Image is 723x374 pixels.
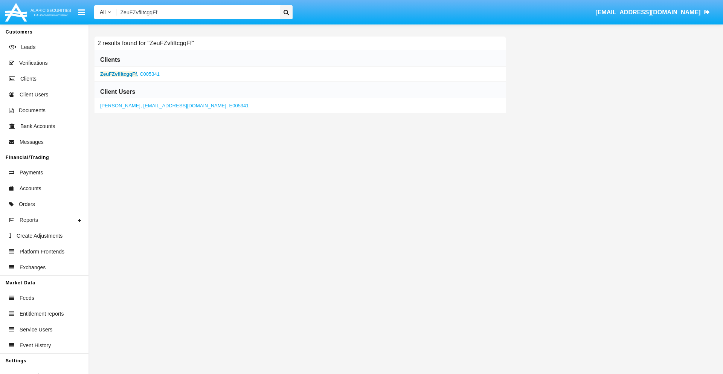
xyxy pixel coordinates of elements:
span: Documents [19,107,46,114]
span: Accounts [20,185,41,192]
a: , [100,71,160,77]
img: Logo image [4,1,72,23]
span: Client Users [20,91,48,99]
a: [EMAIL_ADDRESS][DOMAIN_NAME] [592,2,714,23]
span: Leads [21,43,35,51]
span: Service Users [20,326,52,334]
span: Platform Frontends [20,248,64,256]
span: C005341 [140,71,160,77]
span: Clients [20,75,37,83]
span: Orders [19,200,35,208]
span: Create Adjustments [17,232,63,240]
span: Exchanges [20,264,46,272]
h6: Clients [100,56,120,64]
input: Search [117,5,277,19]
span: Messages [20,138,44,146]
span: Feeds [20,294,34,302]
span: E005341 [229,103,249,108]
span: Payments [20,169,43,177]
a: , [100,103,249,108]
span: [EMAIL_ADDRESS][DOMAIN_NAME], [143,103,228,108]
span: [EMAIL_ADDRESS][DOMAIN_NAME] [595,9,700,15]
h6: Client Users [100,88,135,96]
span: Entitlement reports [20,310,64,318]
span: [PERSON_NAME] [100,103,140,108]
h6: 2 results found for "ZeuFZvfiItcgqFf" [95,37,197,50]
span: All [100,9,106,15]
span: Verifications [19,59,47,67]
span: Reports [20,216,38,224]
a: All [94,8,117,16]
b: ZeuFZvfiItcgqFf [100,71,137,77]
span: Bank Accounts [20,122,55,130]
span: Event History [20,342,51,350]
